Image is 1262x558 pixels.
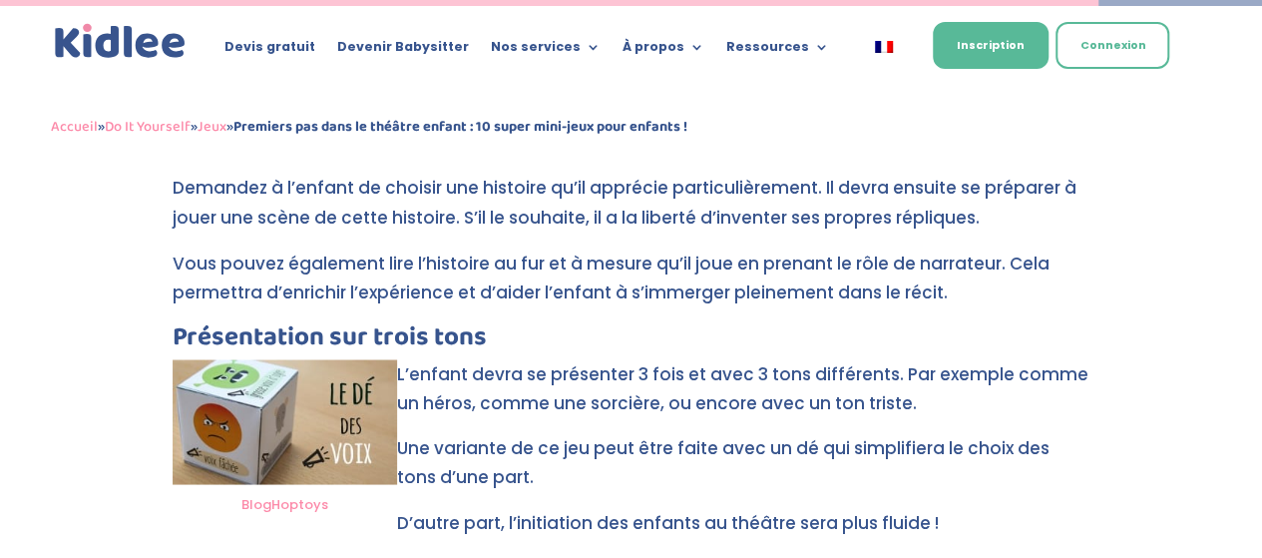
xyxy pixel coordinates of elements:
[51,20,191,63] img: logo_kidlee_bleu
[173,174,1090,249] p: Demandez à l’enfant de choisir une histoire qu’il apprécie particulièrement. Il devra ensuite se ...
[198,115,226,139] a: Jeux
[875,41,893,53] img: Français
[105,115,191,139] a: Do It Yourself
[623,40,704,62] a: À propos
[51,115,687,139] span: » » »
[173,359,1090,434] p: L’enfant devra se présenter 3 fois et avec 3 tons différents. Par exemple comme un héros, comme u...
[933,22,1049,69] a: Inscription
[224,40,315,62] a: Devis gratuit
[491,40,601,62] a: Nos services
[51,115,98,139] a: Accueil
[337,40,469,62] a: Devenir Babysitter
[1055,22,1169,69] a: Connexion
[726,40,829,62] a: Ressources
[233,115,687,139] strong: Premiers pas dans le théâtre enfant : 10 super mini-jeux pour enfants !
[173,359,397,484] img: le dé des voix
[241,494,328,513] a: BlogHoptoys
[173,323,1090,359] h3: Présentation sur trois tons
[51,20,191,63] a: Kidlee Logo
[173,433,1090,508] p: Une variante de ce jeu peut être faite avec un dé qui simplifiera le choix des tons d’une part.
[173,508,1090,554] p: D’autre part, l’initiation des enfants au théâtre sera plus fluide !
[173,249,1090,323] p: Vous pouvez également lire l’histoire au fur et à mesure qu’il joue en prenant le rôle de narrate...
